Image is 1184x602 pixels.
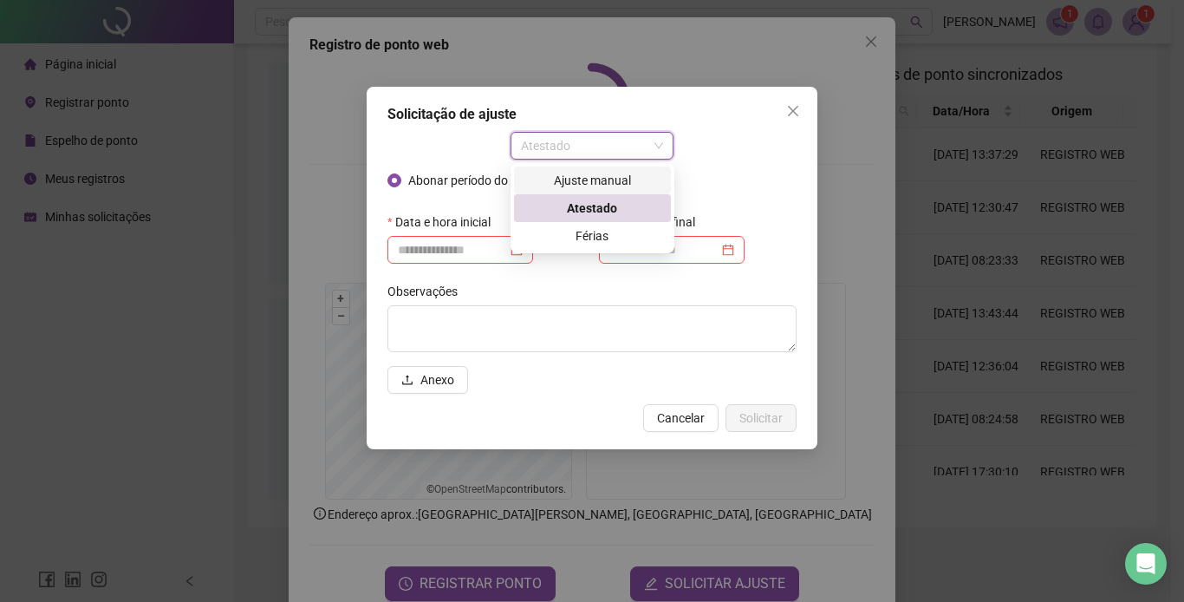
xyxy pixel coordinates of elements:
[657,409,705,428] span: Cancelar
[514,167,671,194] div: Ajuste manual
[524,199,660,218] div: Atestado
[387,366,468,394] button: uploadAnexo
[387,278,469,305] label: Observações
[420,370,454,389] span: Anexo
[725,404,797,432] button: Solicitar
[524,226,660,245] div: Férias
[1125,543,1167,585] div: Open Intercom Messenger
[514,194,671,222] div: Atestado
[401,374,413,386] span: upload
[524,171,660,190] div: Ajuste manual
[786,104,800,118] span: close
[514,222,671,250] div: Férias
[401,171,534,190] span: Abonar período do dia
[779,97,807,125] button: Close
[521,133,664,159] span: Atestado
[387,208,502,236] label: Data e hora inicial
[643,404,719,432] button: Cancelar
[387,104,797,125] div: Solicitação de ajuste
